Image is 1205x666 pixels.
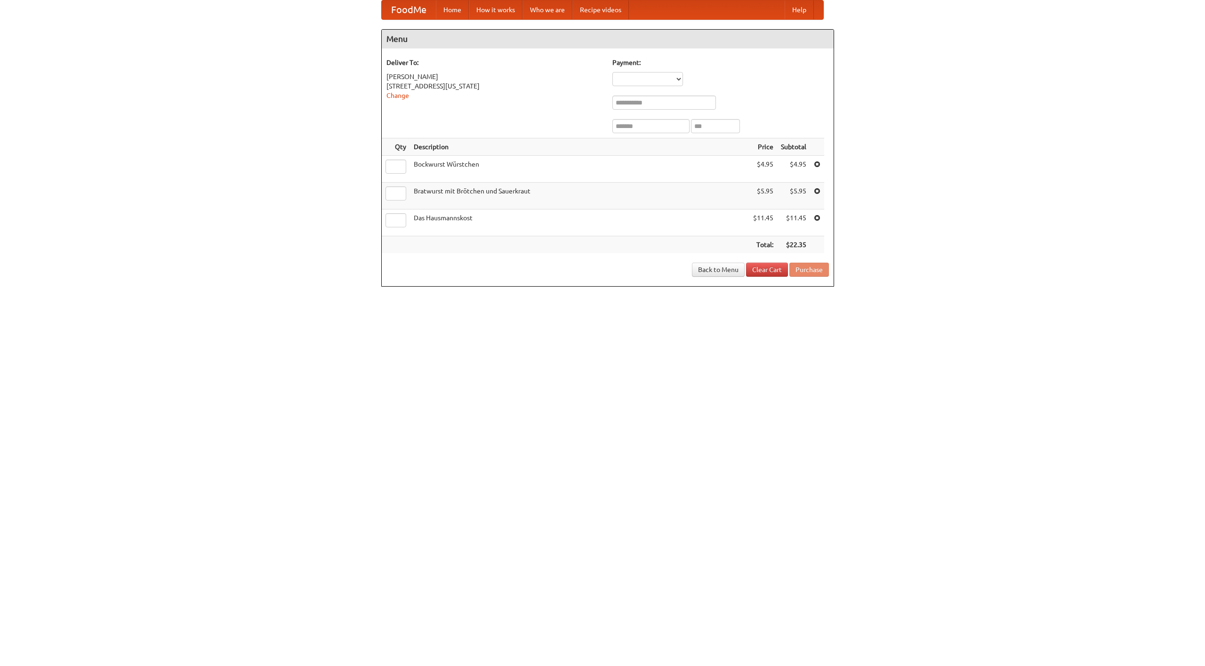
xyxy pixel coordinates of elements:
[386,81,603,91] div: [STREET_ADDRESS][US_STATE]
[410,138,749,156] th: Description
[469,0,522,19] a: How it works
[410,209,749,236] td: Das Hausmannskost
[749,138,777,156] th: Price
[410,183,749,209] td: Bratwurst mit Brötchen und Sauerkraut
[777,138,810,156] th: Subtotal
[612,58,829,67] h5: Payment:
[746,263,788,277] a: Clear Cart
[749,236,777,254] th: Total:
[572,0,629,19] a: Recipe videos
[382,30,834,48] h4: Menu
[777,209,810,236] td: $11.45
[777,236,810,254] th: $22.35
[386,72,603,81] div: [PERSON_NAME]
[749,183,777,209] td: $5.95
[785,0,814,19] a: Help
[777,156,810,183] td: $4.95
[436,0,469,19] a: Home
[789,263,829,277] button: Purchase
[522,0,572,19] a: Who we are
[382,138,410,156] th: Qty
[777,183,810,209] td: $5.95
[386,58,603,67] h5: Deliver To:
[386,92,409,99] a: Change
[749,156,777,183] td: $4.95
[749,209,777,236] td: $11.45
[692,263,745,277] a: Back to Menu
[382,0,436,19] a: FoodMe
[410,156,749,183] td: Bockwurst Würstchen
